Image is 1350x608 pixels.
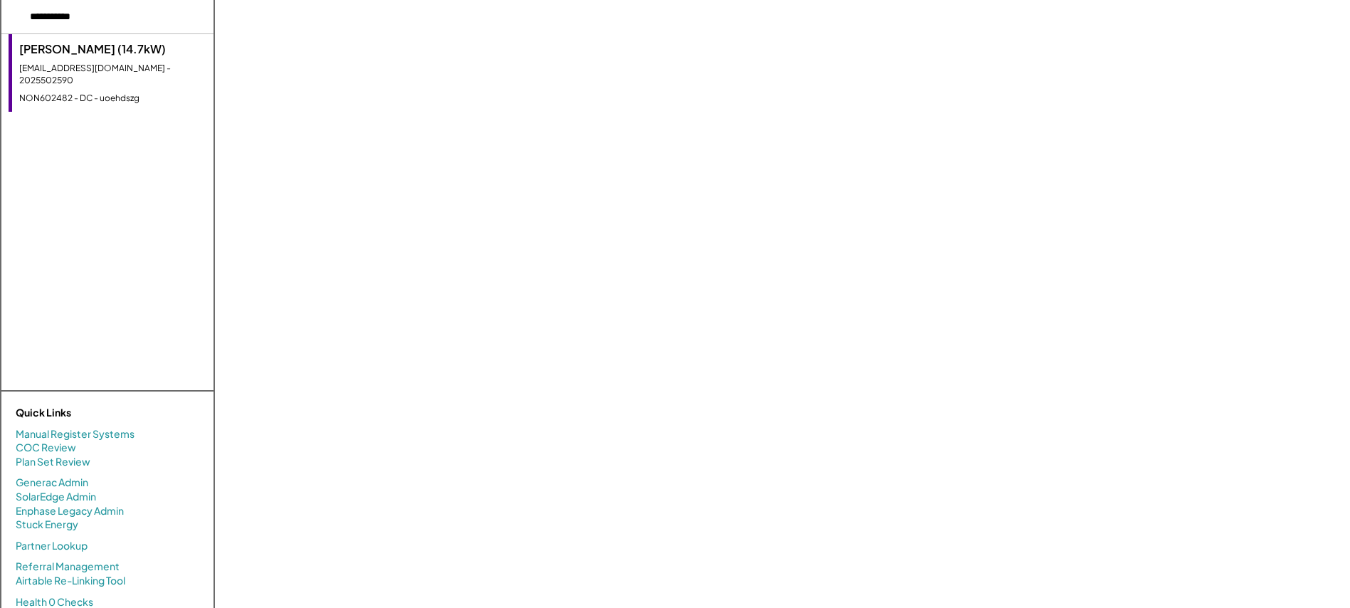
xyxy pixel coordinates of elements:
a: Plan Set Review [16,455,90,469]
a: Manual Register Systems [16,427,135,441]
a: COC Review [16,441,76,455]
a: Stuck Energy [16,518,78,532]
a: SolarEdge Admin [16,490,96,504]
a: Partner Lookup [16,539,88,553]
a: Enphase Legacy Admin [16,504,124,518]
a: Generac Admin [16,476,88,490]
a: Referral Management [16,560,120,574]
div: Quick Links [16,406,158,420]
div: NON602482 - DC - uoehdszg [19,93,206,105]
a: Airtable Re-Linking Tool [16,574,125,588]
div: [EMAIL_ADDRESS][DOMAIN_NAME] - 2025502590 [19,63,206,87]
div: [PERSON_NAME] (14.7kW) [19,41,206,57]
